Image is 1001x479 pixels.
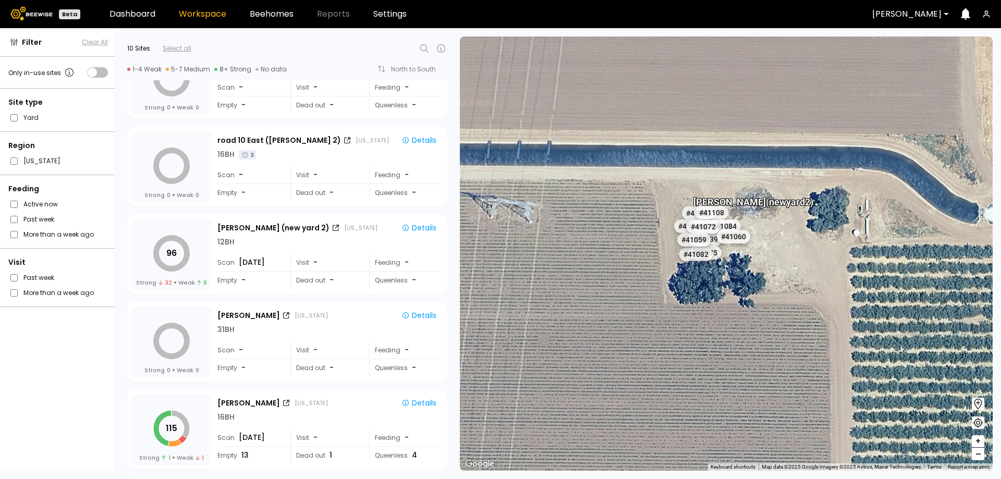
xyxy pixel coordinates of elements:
div: Empty [217,359,283,376]
div: [PERSON_NAME] [217,310,280,321]
div: Strong Weak [139,453,204,462]
div: Queenless [369,272,441,289]
div: Empty [217,272,283,289]
span: 0 [167,366,170,374]
span: 1 [196,453,204,462]
a: Beehomes [250,10,294,18]
span: – [975,448,981,461]
div: Visit [290,254,362,271]
div: Strong Weak [144,191,199,199]
div: # 41072 [687,220,720,234]
div: Beta [59,9,80,19]
div: Dead out [290,447,362,464]
img: Google [462,457,497,471]
div: No data [255,65,287,73]
span: - [329,275,334,286]
a: Dashboard [109,10,155,18]
div: - [405,82,410,93]
div: Dead out [290,96,362,114]
div: Scan [217,341,283,359]
div: Queenless [369,96,441,114]
button: Clear All [82,38,108,47]
span: [DATE] [239,432,265,443]
span: 4 [412,450,417,461]
span: Filter [22,37,42,48]
div: Feeding [8,183,108,194]
div: Scan [217,254,283,271]
div: Scan [217,166,283,183]
div: Queenless [369,184,441,201]
span: 0 [167,191,170,199]
div: Details [401,311,436,320]
div: - [405,257,410,268]
div: Queenless [369,359,441,376]
div: North to South [391,66,443,72]
span: - [239,345,243,355]
div: Site type [8,97,108,108]
span: - [241,362,246,373]
tspan: 115 [166,422,177,434]
span: - [329,187,334,198]
div: # 41108 [695,205,728,219]
span: - [241,100,246,110]
label: Active now [23,199,58,210]
span: - [329,100,334,110]
a: Settings [373,10,407,18]
span: 13 [241,450,249,461]
div: Empty [217,96,283,114]
span: 0 [196,366,199,374]
div: Queenless [369,447,441,464]
div: Visit [290,166,362,183]
div: [US_STATE] [295,399,328,407]
div: [US_STATE] [356,136,389,144]
div: [PERSON_NAME] [217,398,280,409]
div: Visit [290,341,362,359]
div: [US_STATE] [344,224,377,232]
button: Keyboard shortcuts [711,463,755,471]
div: Visit [290,429,362,446]
div: - [405,432,410,443]
button: Details [397,396,441,410]
span: - [241,187,246,198]
span: - [412,100,416,110]
a: Terms [927,464,942,470]
span: + [975,435,981,448]
div: Region [8,140,108,151]
div: Dead out [290,272,362,289]
label: Yard [23,112,39,123]
div: # 41060 [717,229,750,243]
button: Details [397,221,441,235]
button: Details [397,133,441,147]
span: - [239,82,243,93]
a: Workspace [179,10,226,18]
label: More than a week ago [23,229,94,240]
div: [PERSON_NAME] (new yard 2) [693,185,813,207]
div: Select all [163,44,191,53]
label: Past week [23,272,54,283]
div: Strong Weak [136,278,207,287]
span: 8 [197,278,207,287]
span: - [313,345,318,355]
span: - [313,432,318,443]
div: # 41059 [677,232,711,246]
tspan: 96 [166,247,177,259]
div: Feeding [369,79,441,96]
div: - [405,345,410,355]
span: - [412,187,416,198]
div: Empty [217,447,283,464]
div: 8+ Strong [214,65,251,73]
div: 16 BH [217,149,235,160]
div: 12 BH [217,237,235,248]
span: 0 [196,191,199,199]
div: 1-4 Weak [127,65,162,73]
button: – [972,448,984,460]
div: 16 BH [217,412,235,423]
div: 3 [239,150,256,159]
div: Details [401,398,436,408]
span: - [313,169,318,180]
div: Visit [290,79,362,96]
button: Details [397,309,441,322]
div: Scan [217,429,283,446]
a: Open this area in Google Maps (opens a new window) [462,457,497,471]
